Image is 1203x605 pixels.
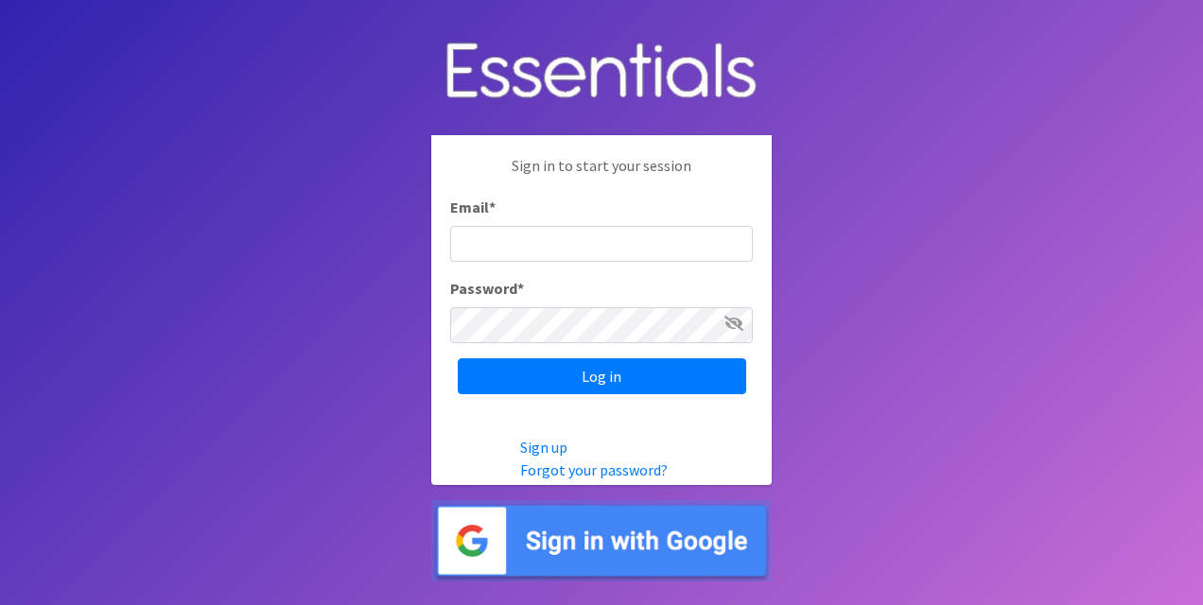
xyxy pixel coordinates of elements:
label: Password [450,277,524,300]
abbr: required [517,279,524,298]
p: Sign in to start your session [450,154,753,196]
img: Sign in with Google [431,500,772,582]
img: Human Essentials [431,24,772,121]
a: Sign up [520,438,567,457]
a: Forgot your password? [520,460,668,479]
abbr: required [489,198,496,216]
input: Log in [458,358,746,394]
label: Email [450,196,496,218]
